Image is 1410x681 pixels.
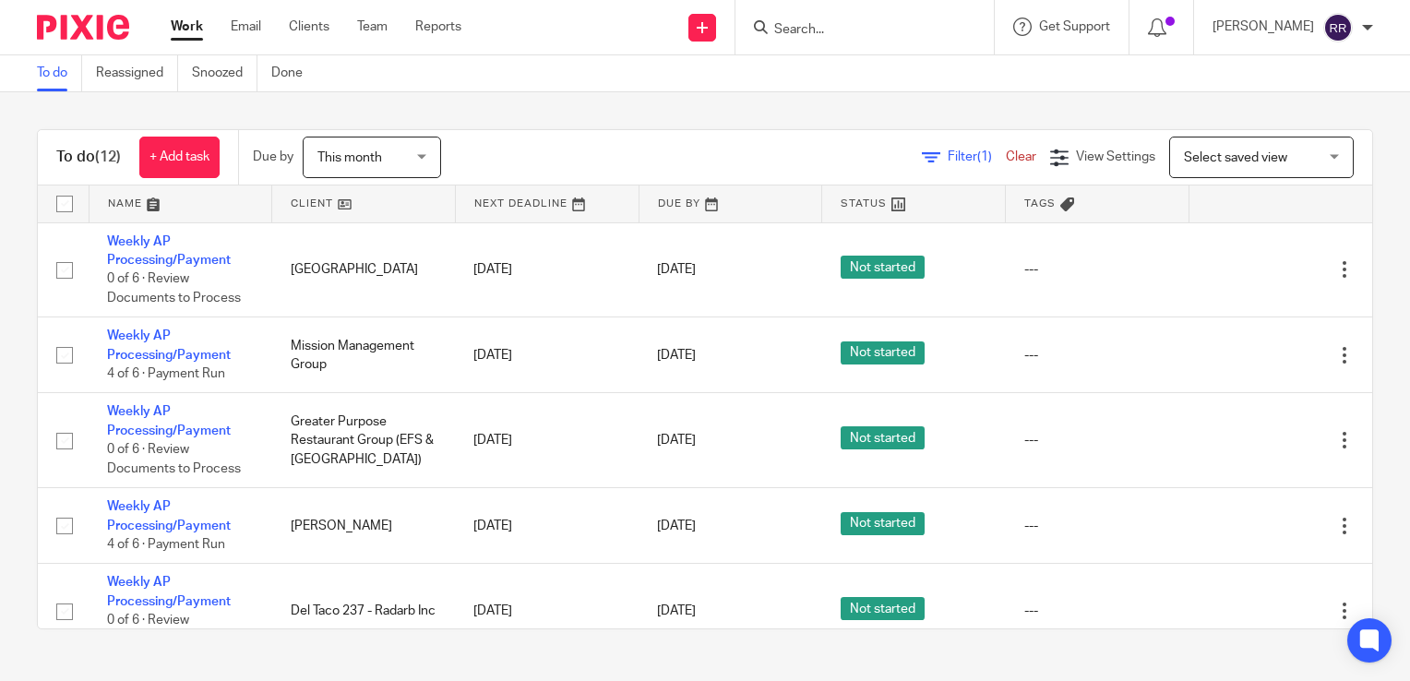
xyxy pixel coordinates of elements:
[56,148,121,167] h1: To do
[107,500,231,532] a: Weekly AP Processing/Payment
[657,520,696,532] span: [DATE]
[107,272,241,305] span: 0 of 6 · Review Documents to Process
[455,564,639,659] td: [DATE]
[272,488,456,564] td: [PERSON_NAME]
[272,393,456,488] td: Greater Purpose Restaurant Group (EFS & [GEOGRAPHIC_DATA])
[841,512,925,535] span: Not started
[253,148,293,166] p: Due by
[272,222,456,317] td: [GEOGRAPHIC_DATA]
[231,18,261,36] a: Email
[657,434,696,447] span: [DATE]
[1024,602,1171,620] div: ---
[37,55,82,91] a: To do
[317,151,382,164] span: This month
[841,341,925,364] span: Not started
[657,604,696,617] span: [DATE]
[1024,517,1171,535] div: ---
[977,150,992,163] span: (1)
[1024,260,1171,279] div: ---
[171,18,203,36] a: Work
[1184,151,1287,164] span: Select saved view
[107,443,241,475] span: 0 of 6 · Review Documents to Process
[841,597,925,620] span: Not started
[107,614,241,646] span: 0 of 6 · Review Documents to Process
[107,538,225,551] span: 4 of 6 · Payment Run
[415,18,461,36] a: Reports
[192,55,257,91] a: Snoozed
[1024,431,1171,449] div: ---
[357,18,388,36] a: Team
[455,488,639,564] td: [DATE]
[841,426,925,449] span: Not started
[657,349,696,362] span: [DATE]
[455,393,639,488] td: [DATE]
[107,329,231,361] a: Weekly AP Processing/Payment
[1213,18,1314,36] p: [PERSON_NAME]
[1024,198,1056,209] span: Tags
[289,18,329,36] a: Clients
[772,22,938,39] input: Search
[1076,150,1155,163] span: View Settings
[657,263,696,276] span: [DATE]
[455,317,639,393] td: [DATE]
[455,222,639,317] td: [DATE]
[139,137,220,178] a: + Add task
[271,55,317,91] a: Done
[37,15,129,40] img: Pixie
[107,576,231,607] a: Weekly AP Processing/Payment
[1039,20,1110,33] span: Get Support
[107,367,225,380] span: 4 of 6 · Payment Run
[96,55,178,91] a: Reassigned
[272,564,456,659] td: Del Taco 237 - Radarb Inc
[1323,13,1353,42] img: svg%3E
[948,150,1006,163] span: Filter
[1006,150,1036,163] a: Clear
[841,256,925,279] span: Not started
[107,405,231,436] a: Weekly AP Processing/Payment
[1024,346,1171,364] div: ---
[272,317,456,393] td: Mission Management Group
[107,235,231,267] a: Weekly AP Processing/Payment
[95,149,121,164] span: (12)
